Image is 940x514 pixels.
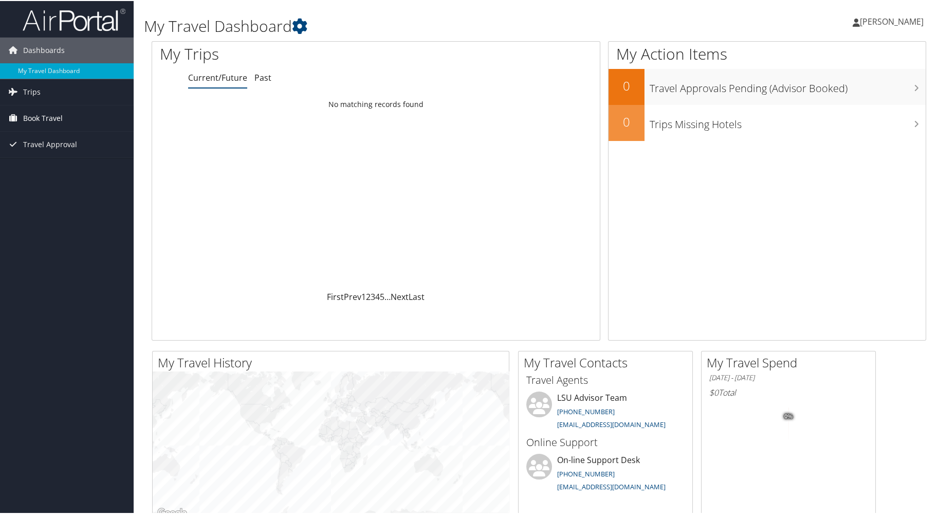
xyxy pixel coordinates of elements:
img: airportal-logo.png [23,7,125,31]
h2: 0 [609,112,644,130]
a: 4 [375,290,380,302]
a: [PERSON_NAME] [853,5,934,36]
a: Current/Future [188,71,247,82]
a: 0Travel Approvals Pending (Advisor Booked) [609,68,926,104]
h6: Total [709,386,868,397]
li: LSU Advisor Team [521,391,690,433]
h2: My Travel Contacts [524,353,692,370]
span: Book Travel [23,104,63,130]
span: Trips [23,78,41,104]
a: First [327,290,344,302]
td: No matching records found [152,94,600,113]
span: [PERSON_NAME] [860,15,924,26]
a: 3 [371,290,375,302]
span: $0 [709,386,718,397]
tspan: 0% [784,413,792,419]
a: [PHONE_NUMBER] [557,468,615,477]
a: [EMAIL_ADDRESS][DOMAIN_NAME] [557,419,666,428]
h1: My Action Items [609,42,926,64]
a: Past [254,71,271,82]
span: Dashboards [23,37,65,62]
a: Last [409,290,425,302]
a: 5 [380,290,384,302]
h3: Trips Missing Hotels [650,111,926,131]
a: 0Trips Missing Hotels [609,104,926,140]
a: [PHONE_NUMBER] [557,406,615,415]
h1: My Travel Dashboard [144,14,671,36]
h2: My Travel Spend [707,353,875,370]
a: 1 [361,290,366,302]
li: On-line Support Desk [521,453,690,495]
span: … [384,290,391,302]
span: Travel Approval [23,131,77,156]
h2: 0 [609,76,644,94]
h3: Online Support [526,434,685,449]
h1: My Trips [160,42,406,64]
a: Prev [344,290,361,302]
a: [EMAIL_ADDRESS][DOMAIN_NAME] [557,481,666,490]
a: Next [391,290,409,302]
h3: Travel Agents [526,372,685,386]
h2: My Travel History [158,353,509,370]
h6: [DATE] - [DATE] [709,372,868,382]
a: 2 [366,290,371,302]
h3: Travel Approvals Pending (Advisor Booked) [650,75,926,95]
